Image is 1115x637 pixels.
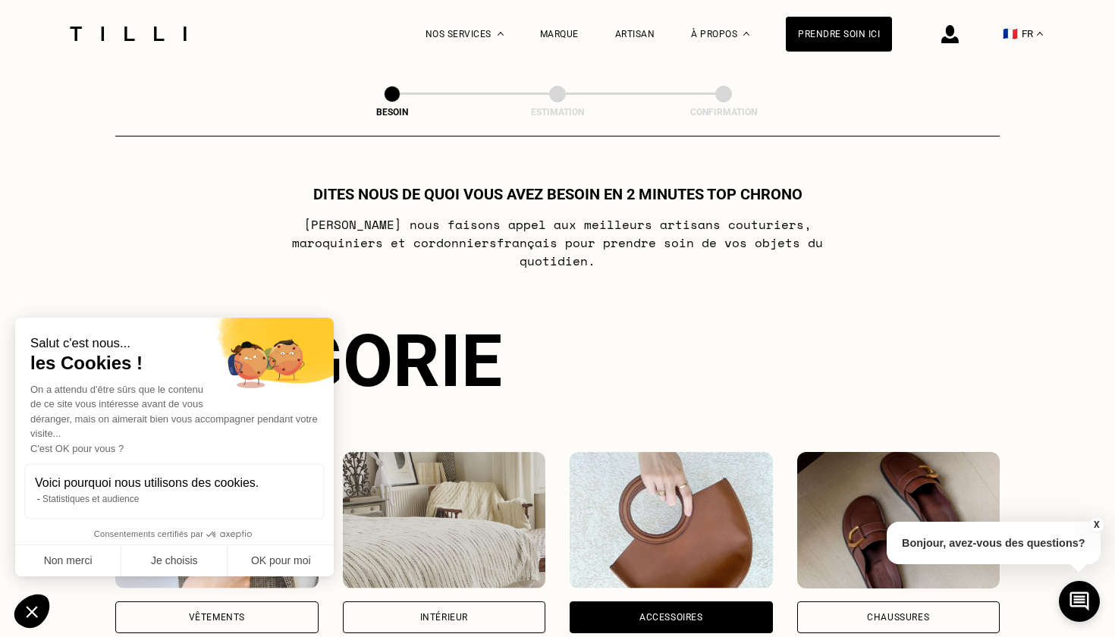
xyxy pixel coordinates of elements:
[1003,27,1018,41] span: 🇫🇷
[570,452,773,588] img: Accessoires
[482,107,633,118] div: Estimation
[420,613,468,622] div: Intérieur
[115,318,1000,403] div: Catégorie
[797,452,1000,588] img: Chaussures
[64,27,192,41] img: Logo du service de couturière Tilli
[615,29,655,39] a: Artisan
[1088,516,1104,533] button: X
[867,613,929,622] div: Chaussures
[887,522,1101,564] p: Bonjour, avez-vous des questions?
[941,25,959,43] img: icône connexion
[786,17,892,52] a: Prendre soin ici
[189,613,245,622] div: Vêtements
[540,29,579,39] a: Marque
[1037,32,1043,36] img: menu déroulant
[743,32,749,36] img: Menu déroulant à propos
[648,107,799,118] div: Confirmation
[343,452,546,588] img: Intérieur
[639,613,703,622] div: Accessoires
[498,32,504,36] img: Menu déroulant
[316,107,468,118] div: Besoin
[257,215,859,270] p: [PERSON_NAME] nous faisons appel aux meilleurs artisans couturiers , maroquiniers et cordonniers ...
[313,185,802,203] h1: Dites nous de quoi vous avez besoin en 2 minutes top chrono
